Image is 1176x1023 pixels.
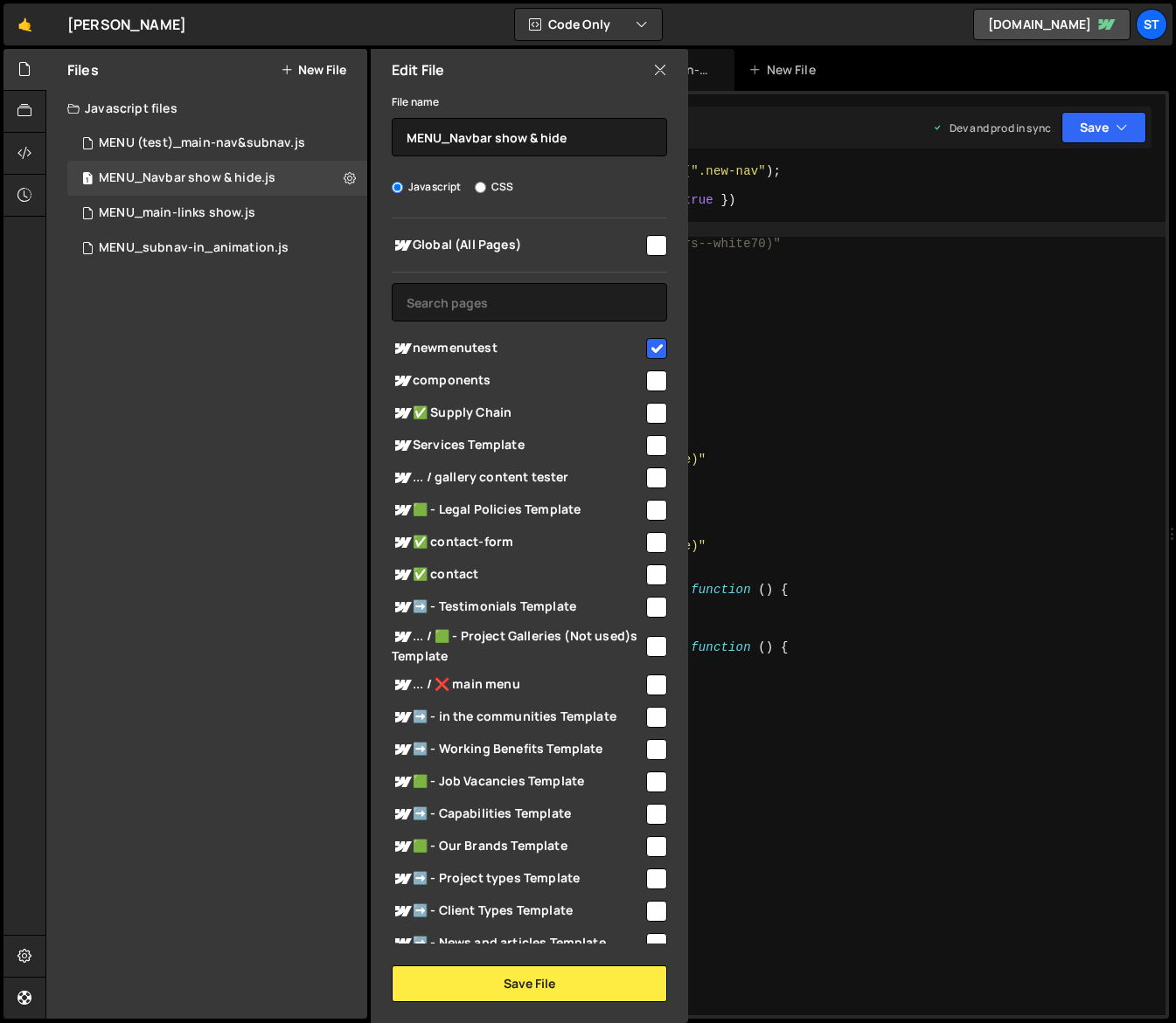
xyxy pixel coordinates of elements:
div: 16445/44745.js [67,196,367,231]
a: 🤙 [3,3,46,45]
span: ➡️ - in the communities Template [392,707,644,728]
input: Search pages [392,283,667,321]
span: components [392,370,644,391]
span: ✅ contact-form [392,532,644,553]
div: MENU (test)_main-nav&subnav.js [99,135,305,151]
span: ➡️ - Client Types Template [392,901,644,922]
span: ➡️ - Project types Template [392,868,644,889]
input: Name [392,118,667,156]
label: Javascript [392,178,462,196]
button: Save File [392,965,667,1002]
span: 🟩 - Legal Policies Template [392,500,644,521]
input: CSS [475,182,486,193]
label: File name [392,93,439,111]
label: CSS [475,178,513,196]
h2: Edit File [392,60,444,79]
span: ... / 🟩 - Project Galleries (Not used)s Template [392,626,644,665]
span: ➡️ - Capabilities Template [392,804,644,825]
a: [DOMAIN_NAME] [973,9,1131,40]
div: 16445/44544.js [67,161,367,196]
button: Save [1061,112,1146,143]
div: [PERSON_NAME] [67,14,186,35]
span: 🟩 - Job Vacancies Template [392,771,644,792]
div: 16445/45050.js [67,126,367,161]
div: MENU_Navbar show & hide.js [99,170,275,186]
span: newmenutest [392,338,644,359]
span: 🟩 - Our Brands Template [392,836,644,857]
span: ... / gallery content tester [392,467,644,488]
input: Javascript [392,182,403,193]
div: Javascript files [46,91,367,126]
div: MENU_subnav-in_animation.js [99,240,289,256]
div: MENU_main-links show.js [99,205,255,221]
a: St [1136,9,1167,40]
span: ➡️ - Testimonials Template [392,597,644,618]
button: New File [281,63,346,77]
span: Global (All Pages) [392,235,644,256]
div: New File [748,61,822,79]
h2: Files [67,60,99,79]
span: ➡️ - Working Benefits Template [392,739,644,760]
span: ... / ❌ main menu [392,674,644,695]
span: Services Template [392,435,644,456]
span: ✅ contact [392,564,644,585]
div: Dev and prod in sync [932,121,1051,135]
span: ✅ Supply Chain [392,403,644,424]
span: ➡️ - News and articles Template [392,933,644,954]
div: 16445/44754.js [67,231,367,266]
span: 1 [82,173,93,187]
button: Code Only [515,9,662,40]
